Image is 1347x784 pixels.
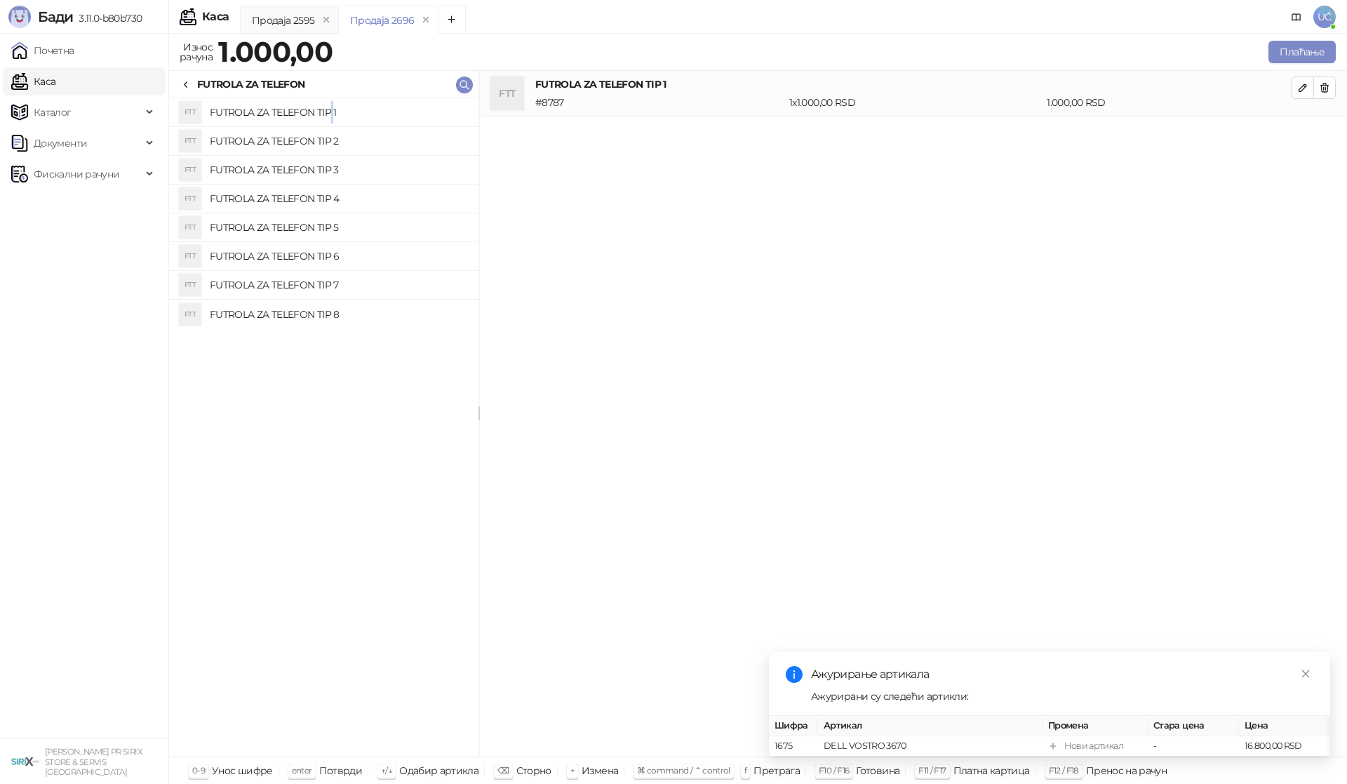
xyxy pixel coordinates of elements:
[350,13,414,28] div: Продаја 2696
[490,77,524,110] div: FTT
[210,245,467,267] h4: FUTROLA ZA TELEFON TIP 6
[210,303,467,326] h4: FUTROLA ZA TELEFON TIP 8
[769,736,818,757] td: 1675
[197,77,304,92] div: FUTROLA ZA TELEFON
[192,765,205,776] span: 0-9
[202,11,229,22] div: Каса
[11,748,39,776] img: 64x64-companyLogo-cb9a1907-c9b0-4601-bb5e-5084e694c383.png
[811,666,1313,683] div: Ажурирање артикала
[179,159,201,181] div: FTT
[45,747,142,777] small: [PERSON_NAME] PR SIRIX STORE & SERVIS [GEOGRAPHIC_DATA]
[210,187,467,210] h4: FUTROLA ZA TELEFON TIP 4
[811,689,1313,704] div: Ажурирани су следећи артикли:
[532,95,786,110] div: # 8787
[179,130,201,152] div: FTT
[179,245,201,267] div: FTT
[179,303,201,326] div: FTT
[1239,736,1330,757] td: 16.800,00 RSD
[11,36,74,65] a: Почетна
[218,34,333,69] strong: 1.000,00
[1285,6,1308,28] a: Документација
[1086,762,1167,780] div: Пренос на рачун
[179,274,201,296] div: FTT
[319,762,363,780] div: Потврди
[856,762,899,780] div: Готовина
[1044,95,1294,110] div: 1.000,00 RSD
[769,716,818,736] th: Шифра
[38,8,73,25] span: Бади
[210,159,467,181] h4: FUTROLA ZA TELEFON TIP 3
[292,765,312,776] span: enter
[1298,666,1313,682] a: Close
[11,67,55,95] a: Каса
[210,274,467,296] h4: FUTROLA ZA TELEFON TIP 7
[210,101,467,124] h4: FUTROLA ZA TELEFON TIP 1
[1064,739,1123,753] div: Нови артикал
[169,98,478,757] div: grid
[1148,736,1239,757] td: -
[73,12,142,25] span: 3.11.0-b80b730
[34,98,72,126] span: Каталог
[179,187,201,210] div: FTT
[637,765,730,776] span: ⌘ command / ⌃ control
[535,77,1292,92] h4: FUTROLA ZA TELEFON TIP 1
[317,14,335,26] button: remove
[381,765,392,776] span: ↑/↓
[819,765,849,776] span: F10 / F16
[786,95,1044,110] div: 1 x 1.000,00 RSD
[786,666,803,683] span: info-circle
[582,762,618,780] div: Измена
[953,762,1030,780] div: Платна картица
[34,160,119,188] span: Фискални рачуни
[753,762,800,780] div: Претрага
[497,765,509,776] span: ⌫
[516,762,551,780] div: Сторно
[1148,716,1239,736] th: Стара цена
[179,216,201,239] div: FTT
[1301,669,1311,679] span: close
[1313,6,1336,28] span: UĆ
[177,38,215,66] div: Износ рачуна
[179,101,201,124] div: FTT
[1049,765,1079,776] span: F12 / F18
[34,129,87,157] span: Документи
[1268,41,1336,63] button: Плаћање
[210,130,467,152] h4: FUTROLA ZA TELEFON TIP 2
[210,216,467,239] h4: FUTROLA ZA TELEFON TIP 5
[570,765,575,776] span: +
[1239,716,1330,736] th: Цена
[818,736,1043,757] td: DELL VOSTRO 3670
[212,762,273,780] div: Унос шифре
[399,762,478,780] div: Одабир артикла
[252,13,314,28] div: Продаја 2595
[918,765,946,776] span: F11 / F17
[438,6,466,34] button: Add tab
[818,716,1043,736] th: Артикал
[1043,716,1148,736] th: Промена
[744,765,746,776] span: f
[8,6,31,28] img: Logo
[417,14,435,26] button: remove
